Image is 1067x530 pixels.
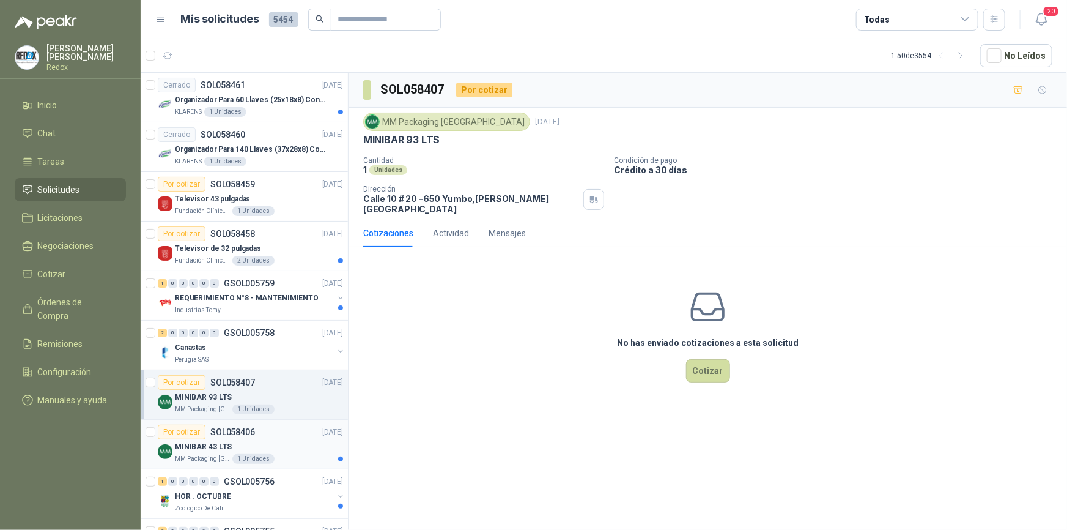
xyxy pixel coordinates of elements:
div: Todas [864,13,890,26]
a: Por cotizarSOL058406[DATE] Company LogoMINIBAR 43 LTSMM Packaging [GEOGRAPHIC_DATA]1 Unidades [141,420,348,469]
div: 0 [210,329,219,337]
p: Calle 10 # 20 -650 Yumbo , [PERSON_NAME][GEOGRAPHIC_DATA] [363,193,578,214]
span: Configuración [38,365,92,379]
div: 1 Unidades [204,107,246,117]
div: MM Packaging [GEOGRAPHIC_DATA] [363,113,530,131]
div: Unidades [369,165,407,175]
p: KLARENS [175,107,202,117]
div: Por cotizar [158,375,205,390]
div: 1 Unidades [204,157,246,166]
div: 2 [158,329,167,337]
div: 0 [189,329,198,337]
img: Company Logo [366,115,379,129]
p: Industrias Tomy [175,305,221,315]
div: 1 Unidades [232,454,275,464]
a: Solicitudes [15,178,126,201]
div: 1 Unidades [232,206,275,216]
p: Televisor de 32 pulgadas [175,243,261,255]
p: MINIBAR 43 LTS [175,441,232,453]
p: MINIBAR 93 LTS [175,392,232,403]
p: [DATE] [322,278,343,289]
span: Órdenes de Compra [38,296,114,323]
p: Crédito a 30 días [614,165,1062,175]
img: Company Logo [158,395,172,409]
p: Fundación Clínica Shaio [175,256,230,266]
img: Company Logo [15,46,39,69]
div: 0 [189,279,198,288]
p: KLARENS [175,157,202,166]
a: Órdenes de Compra [15,291,126,327]
img: Company Logo [158,97,172,112]
a: CerradoSOL058461[DATE] Company LogoOrganizador Para 60 Llaves (25x18x8) Con CerraduraKLARENS1 Uni... [141,73,348,122]
p: HOR . OCTUBRE [175,491,231,502]
a: Negociaciones [15,234,126,258]
span: Solicitudes [38,183,80,196]
div: 0 [199,279,209,288]
button: No Leídos [980,44,1052,67]
div: 0 [179,279,188,288]
span: Negociaciones [38,239,94,253]
p: MINIBAR 93 LTS [363,133,440,146]
div: 0 [179,477,188,486]
div: Por cotizar [158,425,205,439]
p: Televisor 43 pulgadas [175,193,250,205]
p: [DATE] [322,377,343,389]
p: GSOL005758 [224,329,275,337]
span: Tareas [38,155,65,168]
p: [DATE] [322,179,343,190]
div: 1 [158,279,167,288]
div: Cotizaciones [363,226,413,240]
a: 1 0 0 0 0 0 GSOL005759[DATE] Company LogoREQUERIMIENTO N°8 - MANTENIMIENTOIndustrias Tomy [158,276,345,315]
a: Remisiones [15,332,126,356]
p: [DATE] [322,129,343,141]
a: 2 0 0 0 0 0 GSOL005758[DATE] Company LogoCanastasPerugia SAS [158,326,345,365]
div: Por cotizar [456,83,512,97]
div: 0 [199,329,209,337]
h1: Mis solicitudes [181,10,259,28]
div: 0 [179,329,188,337]
img: Company Logo [158,444,172,459]
p: Perugia SAS [175,355,209,365]
p: [DATE] [322,476,343,488]
div: Mensajes [489,226,526,240]
p: 1 [363,165,367,175]
a: Configuración [15,360,126,384]
p: SOL058461 [201,81,245,89]
p: Fundación Clínica Shaio [175,206,230,216]
p: Canastas [175,342,206,354]
p: [PERSON_NAME] [PERSON_NAME] [46,44,126,61]
a: Tareas [15,150,126,173]
div: Por cotizar [158,177,205,192]
button: 20 [1030,9,1052,31]
div: 0 [189,477,198,486]
a: Cotizar [15,263,126,286]
div: Por cotizar [158,226,205,241]
div: 0 [168,477,177,486]
div: 0 [210,477,219,486]
p: SOL058407 [210,378,255,387]
div: Cerrado [158,127,196,142]
div: 0 [210,279,219,288]
img: Company Logo [158,147,172,162]
p: Organizador Para 140 Llaves (37x28x8) Con Cerradura [175,144,327,155]
img: Company Logo [158,296,172,310]
p: GSOL005759 [224,279,275,288]
p: GSOL005756 [224,477,275,486]
div: 0 [199,477,209,486]
a: Licitaciones [15,206,126,230]
a: Por cotizarSOL058459[DATE] Company LogoTelevisor 43 pulgadasFundación Clínica Shaio1 Unidades [141,172,348,222]
p: MM Packaging [GEOGRAPHIC_DATA] [175,405,230,414]
span: search [316,15,324,23]
div: 0 [168,279,177,288]
span: Cotizar [38,267,66,281]
p: Dirección [363,185,578,193]
p: SOL058406 [210,428,255,436]
span: 20 [1043,6,1060,17]
p: Organizador Para 60 Llaves (25x18x8) Con Cerradura [175,94,327,106]
p: Cantidad [363,156,604,165]
a: 1 0 0 0 0 0 GSOL005756[DATE] Company LogoHOR . OCTUBREZoologico De Cali [158,474,345,513]
p: REQUERIMIENTO N°8 - MANTENIMIENTO [175,293,319,304]
img: Company Logo [158,494,172,509]
a: Por cotizarSOL058407[DATE] Company LogoMINIBAR 93 LTSMM Packaging [GEOGRAPHIC_DATA]1 Unidades [141,370,348,420]
img: Company Logo [158,246,172,261]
